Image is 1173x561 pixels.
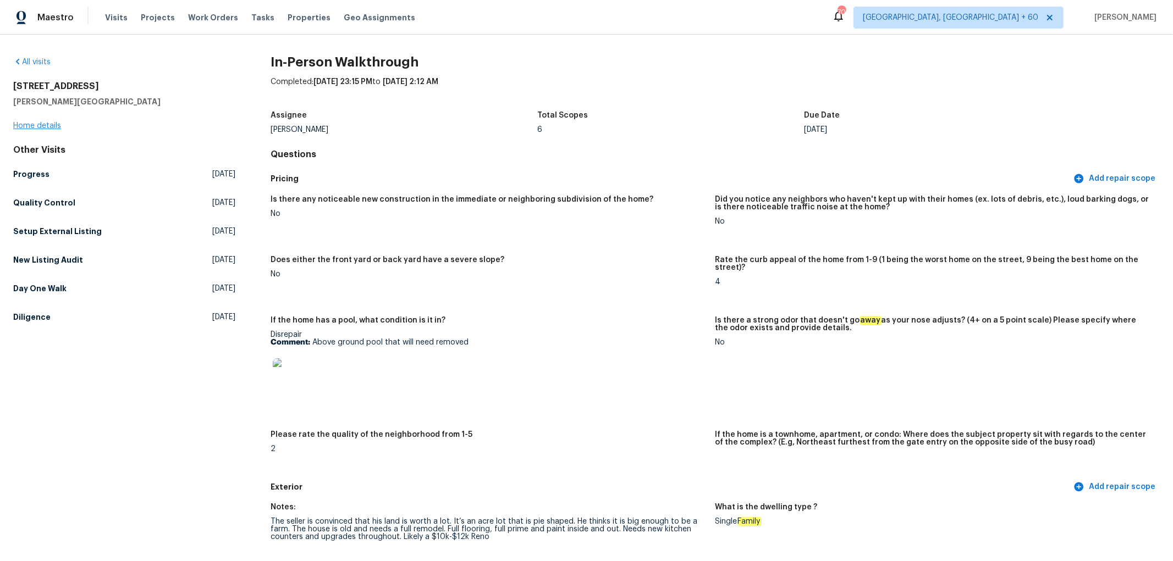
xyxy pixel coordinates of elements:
[212,197,235,208] span: [DATE]
[271,256,504,264] h5: Does either the front yard or back yard have a severe slope?
[212,254,235,265] span: [DATE]
[737,517,761,526] em: Family
[271,503,296,511] h5: Notes:
[271,481,1071,493] h5: Exterior
[715,278,1151,286] div: 4
[271,316,445,324] h5: If the home has a pool, what condition is it in?
[838,7,845,18] div: 702
[715,503,818,511] h5: What is the dwelling type ?
[212,283,235,294] span: [DATE]
[313,78,372,86] span: [DATE] 23:15 PM
[13,164,235,184] a: Progress[DATE]
[804,112,840,119] h5: Due Date
[13,283,67,294] h5: Day One Walk
[271,338,706,346] p: Above ground pool that will need removed
[271,126,537,134] div: [PERSON_NAME]
[212,312,235,323] span: [DATE]
[1071,477,1160,497] button: Add repair scope
[715,431,1151,446] h5: If the home is a townhome, apartment, or condo: Where does the subject property sit with regards ...
[271,57,1160,68] h2: In-Person Walkthrough
[251,14,274,21] span: Tasks
[13,81,235,92] h2: [STREET_ADDRESS]
[715,518,1151,525] div: Single
[13,96,235,107] h5: [PERSON_NAME][GEOGRAPHIC_DATA]
[715,338,1151,346] div: No
[13,279,235,298] a: Day One Walk[DATE]
[271,518,706,541] div: The seller is convinced that his land is worth a lot. It’s an acre lot that is pie shaped. He thi...
[13,145,235,155] div: Other Visits
[271,210,706,218] div: No
[383,78,438,86] span: [DATE] 2:12 AM
[715,196,1151,211] h5: Did you notice any neighbors who haven't kept up with their homes (ex. lots of debris, etc.), lou...
[1090,12,1157,23] span: [PERSON_NAME]
[271,173,1071,185] h5: Pricing
[804,126,1071,134] div: [DATE]
[13,169,49,180] h5: Progress
[141,12,175,23] span: Projects
[537,126,804,134] div: 6
[212,226,235,237] span: [DATE]
[271,431,472,438] h5: Please rate the quality of the neighborhood from 1-5
[271,76,1160,105] div: Completed: to
[188,12,238,23] span: Work Orders
[1071,169,1160,189] button: Add repair scope
[715,218,1151,225] div: No
[13,226,102,237] h5: Setup External Listing
[715,316,1151,332] h5: Is there a strong odor that doesn't go as your nose adjusts? (4+ on a 5 point scale) Please speci...
[13,193,235,213] a: Quality Control[DATE]
[271,331,706,400] div: Disrepair
[37,12,74,23] span: Maestro
[271,149,1160,160] h4: Questions
[271,270,706,278] div: No
[13,122,61,130] a: Home details
[1076,480,1155,494] span: Add repair scope
[1076,172,1155,186] span: Add repair scope
[13,197,75,208] h5: Quality Control
[13,307,235,327] a: Diligence[DATE]
[271,112,307,119] h5: Assignee
[13,312,51,323] h5: Diligence
[13,254,83,265] h5: New Listing Audit
[271,196,653,203] h5: Is there any noticeable new construction in the immediate or neighboring subdivision of the home?
[715,256,1151,271] h5: Rate the curb appeal of the home from 1-9 (1 being the worst home on the street, 9 being the best...
[271,445,706,453] div: 2
[344,12,415,23] span: Geo Assignments
[863,12,1038,23] span: [GEOGRAPHIC_DATA], [GEOGRAPHIC_DATA] + 60
[537,112,588,119] h5: Total Scopes
[860,316,882,325] em: away
[212,169,235,180] span: [DATE]
[271,338,310,346] b: Comment:
[13,58,51,66] a: All visits
[13,250,235,270] a: New Listing Audit[DATE]
[288,12,331,23] span: Properties
[105,12,128,23] span: Visits
[13,221,235,241] a: Setup External Listing[DATE]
